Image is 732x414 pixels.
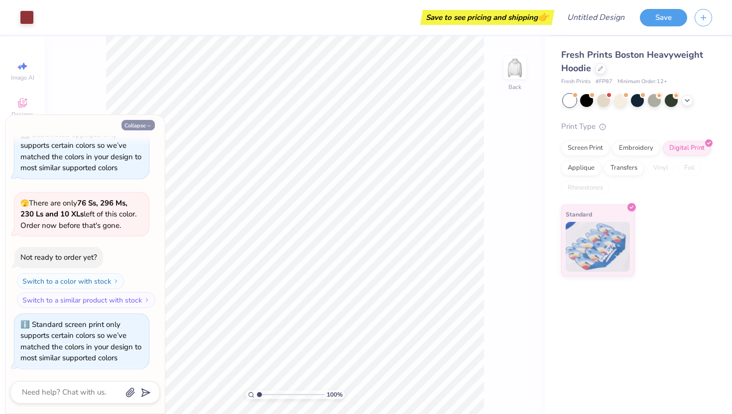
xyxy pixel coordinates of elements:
[561,161,601,176] div: Applique
[678,161,701,176] div: Foil
[561,121,712,132] div: Print Type
[327,390,343,399] span: 100 %
[596,78,612,86] span: # FP87
[604,161,644,176] div: Transfers
[617,78,667,86] span: Minimum Order: 12 +
[566,209,592,219] span: Standard
[144,297,150,303] img: Switch to a similar product with stock
[17,273,124,289] button: Switch to a color with stock
[561,78,591,86] span: Fresh Prints
[113,278,119,284] img: Switch to a color with stock
[663,141,711,156] div: Digital Print
[17,292,155,308] button: Switch to a similar product with stock
[559,7,632,27] input: Untitled Design
[561,181,610,196] div: Rhinestones
[20,199,29,208] span: 🫣
[566,222,630,272] img: Standard
[538,11,549,23] span: 👉
[647,161,675,176] div: Vinyl
[508,83,521,92] div: Back
[122,120,155,130] button: Collapse
[423,10,552,25] div: Save to see pricing and shipping
[20,198,136,230] span: There are only left of this color. Order now before that's gone.
[612,141,660,156] div: Embroidery
[561,141,610,156] div: Screen Print
[11,110,33,118] span: Designs
[505,58,525,78] img: Back
[20,319,141,363] div: Standard screen print only supports certain colors so we’ve matched the colors in your design to ...
[20,252,97,262] div: Not ready to order yet?
[11,74,34,82] span: Image AI
[561,49,703,74] span: Fresh Prints Boston Heavyweight Hoodie
[640,9,687,26] button: Save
